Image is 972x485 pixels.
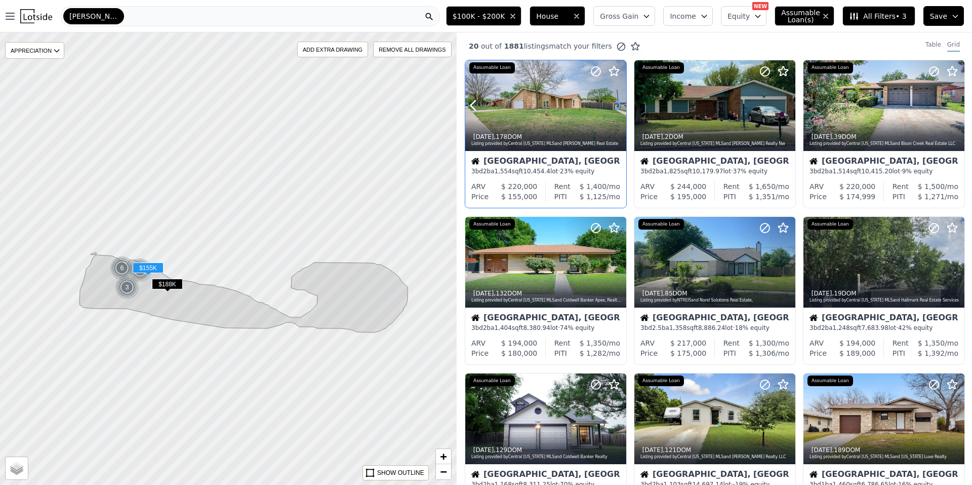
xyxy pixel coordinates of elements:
div: 3 bd 2 ba sqft lot · 23% equity [471,167,620,175]
a: [DATE],85DOMListing provided byNTREISand Norel Solutions Real Estate,Assumable LoanHouse[GEOGRAPH... [634,216,795,365]
div: Assumable Loan [638,376,684,387]
div: ADD EXTRA DRAWING [298,42,368,57]
div: [GEOGRAPHIC_DATA], [GEOGRAPHIC_DATA] [640,470,789,480]
button: House [530,6,585,26]
span: 1,404 [495,324,512,331]
time: 2025-09-08 09:52 [642,446,663,454]
div: 3 bd 2.5 ba sqft lot · 18% equity [640,324,789,332]
img: g1.png [128,258,153,282]
span: 1,358 [669,324,686,331]
div: /mo [740,181,789,192]
div: Assumable Loan [469,62,515,73]
div: REMOVE ALL DRAWINGS [374,42,451,57]
div: PITI [893,348,905,358]
span: $ 189,000 [839,349,875,357]
div: /mo [736,192,789,202]
div: /mo [571,181,620,192]
div: 3 bd 2 ba sqft lot · 42% equity [809,324,958,332]
div: Listing provided by Central [US_STATE] MLS and Coldwell Banker Realty [471,454,621,460]
span: $ 244,000 [670,182,706,191]
div: , 178 DOM [471,133,621,141]
div: Assumable Loan [638,62,684,73]
button: Save [923,6,964,26]
span: $ 220,000 [839,182,875,191]
div: [GEOGRAPHIC_DATA], [GEOGRAPHIC_DATA] [471,157,620,167]
span: $ 1,350 [580,339,606,347]
div: $188K [152,279,183,293]
span: $ 194,000 [839,339,875,347]
span: 1,514 [833,168,850,175]
img: House [640,157,649,165]
div: ARV [809,338,824,348]
div: PITI [723,192,736,202]
div: 3 [115,275,139,300]
a: [DATE],19DOMListing provided byCentral [US_STATE] MLSand Hallmark Real Estate ServicesAssumable L... [803,216,964,365]
button: Income [663,6,713,26]
span: $ 175,000 [670,349,706,357]
div: [GEOGRAPHIC_DATA], [GEOGRAPHIC_DATA] [809,157,958,167]
time: 2025-09-19 16:32 [812,133,832,140]
button: Assumable Loan(s) [775,6,834,26]
div: APPRECIATION [5,42,64,59]
img: House [640,314,649,322]
div: , 19 DOM [809,289,959,297]
div: /mo [567,348,620,358]
div: 3 bd 2 ba sqft lot · 9% equity [809,167,958,175]
div: Listing provided by Central [US_STATE] MLS and Hallmark Real Estate Services [809,297,959,304]
a: Zoom in [436,449,451,464]
span: 10,415.20 [861,168,892,175]
div: , 189 DOM [809,446,959,454]
span: $ 174,999 [839,193,875,201]
time: 2025-09-22 17:54 [473,133,494,140]
span: 10,454.4 [523,168,550,175]
time: 2025-09-19 09:18 [473,290,494,297]
a: [DATE],178DOMListing provided byCentral [US_STATE] MLSand [PERSON_NAME] Real EstateAssumable Loan... [465,60,626,208]
div: , 2 DOM [640,133,790,141]
div: Listing provided by Central [US_STATE] MLS and [PERSON_NAME] Real Estate [471,141,621,147]
span: $ 1,271 [918,193,945,201]
span: $ 195,000 [670,193,706,201]
div: /mo [571,338,620,348]
div: [GEOGRAPHIC_DATA], [GEOGRAPHIC_DATA] [471,314,620,324]
div: , 129 DOM [471,446,621,454]
div: Rent [893,181,909,192]
span: Income [670,11,696,21]
span: + [440,450,447,463]
div: Rent [893,338,909,348]
div: [GEOGRAPHIC_DATA], [GEOGRAPHIC_DATA] [809,314,958,324]
a: Layers [6,457,28,479]
a: [DATE],132DOMListing provided byCentral [US_STATE] MLSand Coldwell Banker Apex, RealtorsAssumable... [465,216,626,365]
div: Price [640,348,658,358]
div: 3 bd 2 ba sqft lot · 74% equity [471,324,620,332]
div: out of listings [457,41,640,52]
span: 20 [469,42,478,50]
time: 2025-09-05 15:03 [812,446,832,454]
a: Zoom out [436,464,451,479]
span: $ 1,282 [580,349,606,357]
div: , 121 DOM [640,446,790,454]
span: $ 1,350 [918,339,945,347]
span: $100K - $200K [453,11,505,21]
time: 2025-09-16 08:21 [812,290,832,297]
div: Listing provided by Central [US_STATE] MLS and [PERSON_NAME] Realty Nw [640,141,790,147]
div: Price [809,192,827,202]
div: ARV [471,338,485,348]
button: Gross Gain [593,6,655,26]
img: g1.png [110,256,135,280]
span: $ 1,500 [918,182,945,191]
div: /mo [740,338,789,348]
div: Price [640,192,658,202]
div: Assumable Loan [469,376,515,387]
div: Rent [723,181,740,192]
div: PITI [893,192,905,202]
div: Listing provided by Central [US_STATE] MLS and Coldwell Banker Apex, Realtors [471,297,621,304]
div: ARV [640,338,655,348]
div: Listing provided by Central [US_STATE] MLS and [US_STATE] Luxe Realty [809,454,959,460]
span: House [536,11,569,21]
span: 10,179.97 [692,168,723,175]
div: Price [471,192,489,202]
div: /mo [905,348,958,358]
img: House [809,157,818,165]
div: PITI [554,348,567,358]
div: /mo [909,338,958,348]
